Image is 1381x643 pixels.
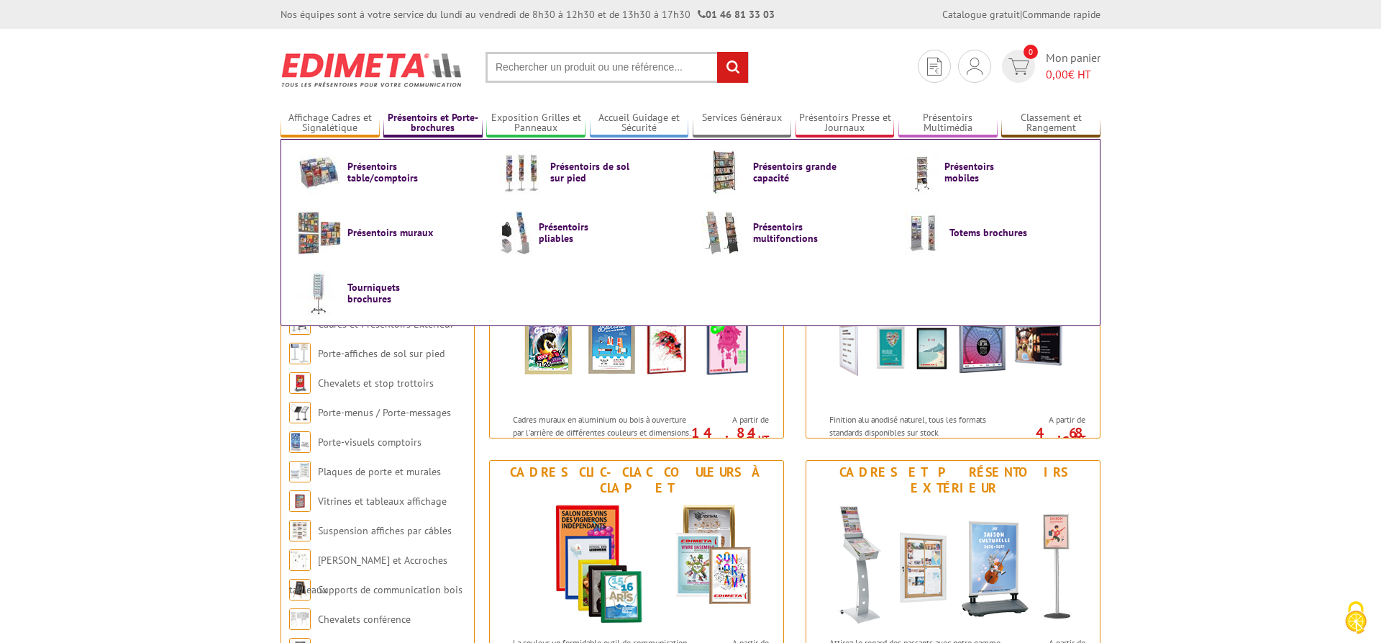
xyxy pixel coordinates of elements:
a: Présentoirs de sol sur pied [499,150,679,194]
a: Porte-affiches de sol sur pied [318,347,445,360]
a: Tourniquets brochures [296,271,476,315]
a: Totems brochures [905,210,1085,255]
input: Rechercher un produit ou une référence... [486,52,749,83]
a: Suspension affiches par câbles [318,524,452,537]
img: Présentoirs muraux [296,210,341,255]
img: Cimaises et Accroches tableaux [289,549,311,571]
button: Cookies (fenêtre modale) [1331,594,1381,643]
input: rechercher [717,52,748,83]
img: Vitrines et tableaux affichage [289,490,311,512]
a: Présentoirs mobiles [905,150,1085,194]
a: Présentoirs Multimédia [898,112,998,135]
img: Chevalets et stop trottoirs [289,372,311,394]
p: Cadres muraux en aluminium ou bois à ouverture par l'arrière de différentes couleurs et dimension... [513,413,691,463]
img: Présentoirs table/comptoirs [296,150,341,194]
img: Cadres Deco Muraux Alu ou Bois [503,276,770,406]
a: Cadres Clic-Clac Alu Clippant Cadres Clic-Clac Alu Clippant Finition alu anodisé naturel, tous le... [806,237,1100,439]
img: devis rapide [967,58,983,75]
div: Nos équipes sont à votre service du lundi au vendredi de 8h30 à 12h30 et de 13h30 à 17h30 [281,7,775,22]
span: € HT [1046,66,1100,83]
span: Présentoirs multifonctions [753,221,839,244]
img: Présentoirs multifonctions [702,210,747,255]
img: Porte-affiches de sol sur pied [289,343,311,364]
a: Cadres Deco Muraux Alu ou [GEOGRAPHIC_DATA] Cadres Deco Muraux Alu ou Bois Cadres muraux en alumi... [489,237,784,439]
span: Mon panier [1046,50,1100,83]
img: Suspension affiches par câbles [289,520,311,541]
a: Classement et Rangement [1001,112,1100,135]
img: Porte-menus / Porte-messages [289,402,311,423]
a: Présentoirs table/comptoirs [296,150,476,194]
a: Supports de communication bois [318,583,462,596]
span: A partir de [696,414,769,426]
span: Présentoirs muraux [347,227,434,238]
span: Présentoirs table/comptoirs [347,161,434,184]
img: Cadres et Présentoirs Extérieur [820,500,1086,629]
span: A partir de [1012,414,1085,426]
a: Chevalets conférence [318,613,411,626]
a: Affichage Cadres et Signalétique [281,112,380,135]
a: Vitrines et tableaux affichage [318,495,447,508]
img: Plaques de porte et murales [289,461,311,482]
span: Présentoirs de sol sur pied [550,161,637,184]
img: Totems brochures [905,210,943,255]
sup: HT [1075,433,1085,445]
a: Présentoirs multifonctions [702,210,882,255]
span: Présentoirs grande capacité [753,161,839,184]
a: devis rapide 0 Mon panier 0,00€ HT [998,50,1100,83]
sup: HT [758,433,769,445]
p: Finition alu anodisé naturel, tous les formats standards disponibles sur stock. [829,413,1008,438]
p: 14.84 € [688,428,769,446]
img: Présentoirs pliables [499,210,532,255]
a: Présentoirs et Porte-brochures [383,112,483,135]
span: 0 [1024,45,1038,59]
p: 4.68 € [1005,428,1085,446]
a: Chevalets et stop trottoirs [318,377,434,390]
a: Porte-menus / Porte-messages [318,406,451,419]
a: Présentoirs Presse et Journaux [796,112,895,135]
span: Totems brochures [949,227,1036,238]
div: Cadres Clic-Clac couleurs à clapet [493,464,780,496]
span: Tourniquets brochures [347,282,434,305]
img: Cookies (fenêtre modale) [1338,600,1374,636]
a: Porte-visuels comptoirs [318,436,421,449]
div: | [942,7,1100,22]
img: devis rapide [927,58,942,76]
img: Tourniquets brochures [296,271,341,315]
a: [PERSON_NAME] et Accroches tableaux [289,554,447,596]
a: Commande rapide [1022,8,1100,21]
img: Présentoirs grande capacité [702,150,747,194]
a: Accueil Guidage et Sécurité [590,112,689,135]
div: Cadres et Présentoirs Extérieur [810,464,1096,496]
a: Exposition Grilles et Panneaux [486,112,585,135]
a: Catalogue gratuit [942,8,1020,21]
span: Présentoirs pliables [539,221,625,244]
img: Cadres Clic-Clac couleurs à clapet [503,500,770,629]
a: Présentoirs muraux [296,210,476,255]
a: Services Généraux [693,112,792,135]
span: Présentoirs mobiles [944,161,1031,184]
a: Présentoirs grande capacité [702,150,882,194]
span: 0,00 [1046,67,1068,81]
a: Plaques de porte et murales [318,465,441,478]
img: Edimeta [281,43,464,96]
img: Chevalets conférence [289,608,311,630]
img: Présentoirs mobiles [905,150,938,194]
img: Porte-visuels comptoirs [289,431,311,453]
img: Cadres Clic-Clac Alu Clippant [820,276,1086,406]
strong: 01 46 81 33 03 [698,8,775,21]
img: devis rapide [1008,58,1029,75]
a: Présentoirs pliables [499,210,679,255]
img: Présentoirs de sol sur pied [499,150,544,194]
